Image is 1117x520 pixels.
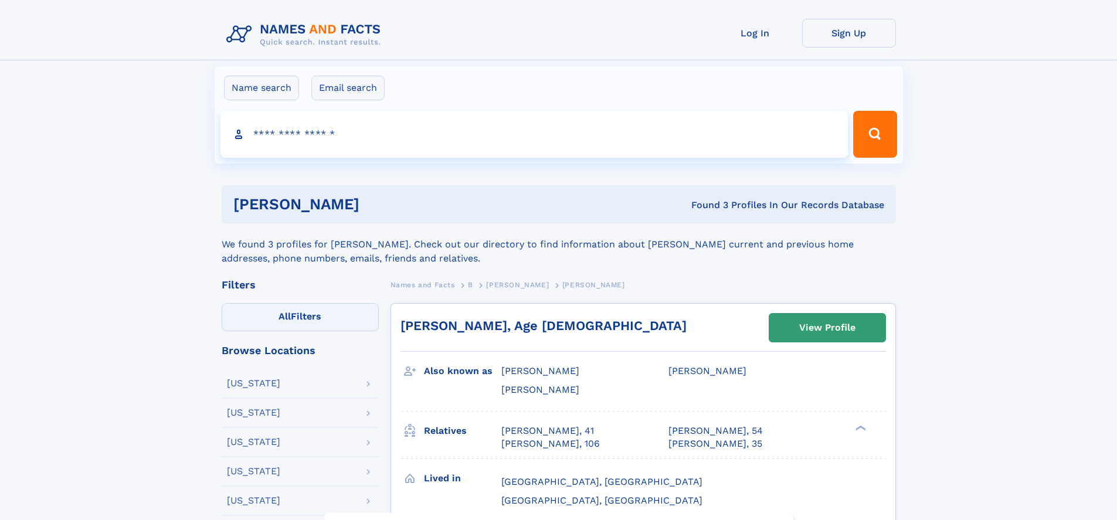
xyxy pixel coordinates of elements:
[400,318,687,333] a: [PERSON_NAME], Age [DEMOGRAPHIC_DATA]
[501,476,702,487] span: [GEOGRAPHIC_DATA], [GEOGRAPHIC_DATA]
[222,280,379,290] div: Filters
[222,345,379,356] div: Browse Locations
[424,361,501,381] h3: Also known as
[853,111,897,158] button: Search Button
[501,424,594,437] a: [PERSON_NAME], 41
[222,19,391,50] img: Logo Names and Facts
[227,496,280,505] div: [US_STATE]
[486,277,549,292] a: [PERSON_NAME]
[668,424,763,437] a: [PERSON_NAME], 54
[562,281,625,289] span: [PERSON_NAME]
[222,223,896,266] div: We found 3 profiles for [PERSON_NAME]. Check out our directory to find information about [PERSON_...
[468,277,473,292] a: B
[468,281,473,289] span: B
[227,437,280,447] div: [US_STATE]
[220,111,848,158] input: search input
[279,311,291,322] span: All
[486,281,549,289] span: [PERSON_NAME]
[668,437,762,450] a: [PERSON_NAME], 35
[802,19,896,47] a: Sign Up
[227,408,280,417] div: [US_STATE]
[227,467,280,476] div: [US_STATE]
[501,495,702,506] span: [GEOGRAPHIC_DATA], [GEOGRAPHIC_DATA]
[224,76,299,100] label: Name search
[525,199,884,212] div: Found 3 Profiles In Our Records Database
[708,19,802,47] a: Log In
[501,365,579,376] span: [PERSON_NAME]
[424,421,501,441] h3: Relatives
[853,424,867,431] div: ❯
[222,303,379,331] label: Filters
[501,384,579,395] span: [PERSON_NAME]
[501,437,600,450] a: [PERSON_NAME], 106
[227,379,280,388] div: [US_STATE]
[424,468,501,488] h3: Lived in
[233,197,525,212] h1: [PERSON_NAME]
[311,76,385,100] label: Email search
[668,365,746,376] span: [PERSON_NAME]
[391,277,455,292] a: Names and Facts
[769,314,885,342] a: View Profile
[799,314,855,341] div: View Profile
